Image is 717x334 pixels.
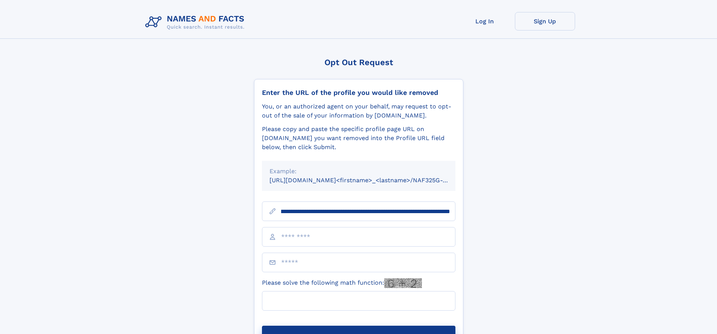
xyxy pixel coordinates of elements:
[269,177,470,184] small: [URL][DOMAIN_NAME]<firstname>_<lastname>/NAF325G-xxxxxxxx
[262,88,455,97] div: Enter the URL of the profile you would like removed
[262,125,455,152] div: Please copy and paste the specific profile page URL on [DOMAIN_NAME] you want removed into the Pr...
[262,278,422,288] label: Please solve the following math function:
[515,12,575,31] a: Sign Up
[455,12,515,31] a: Log In
[254,58,463,67] div: Opt Out Request
[142,12,251,32] img: Logo Names and Facts
[262,102,455,120] div: You, or an authorized agent on your behalf, may request to opt-out of the sale of your informatio...
[269,167,448,176] div: Example:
